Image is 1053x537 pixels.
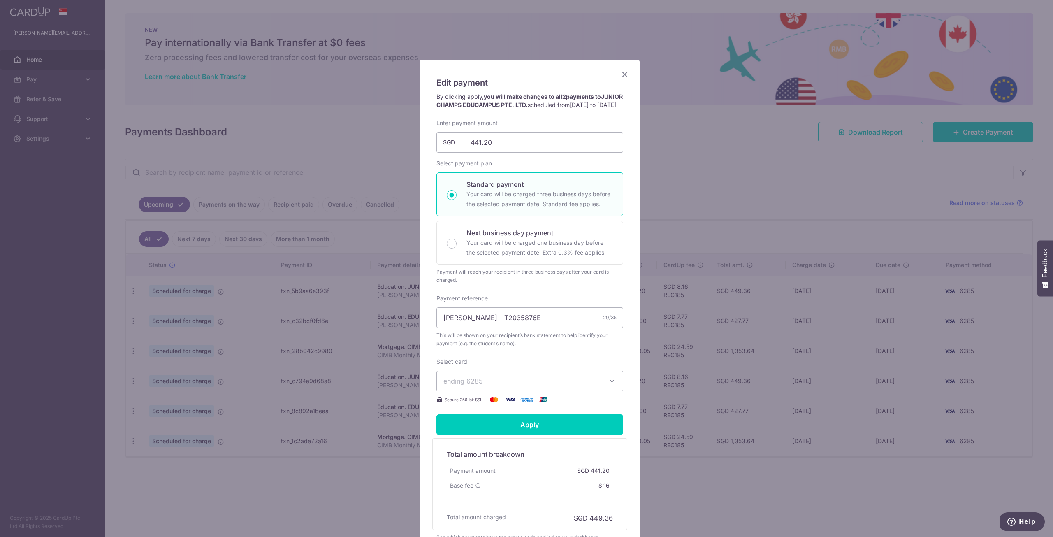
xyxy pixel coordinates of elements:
[436,371,623,391] button: ending 6285
[1000,512,1045,533] iframe: Opens a widget where you can find more information
[574,463,613,478] div: SGD 441.20
[436,132,623,153] input: 0.00
[1037,240,1053,296] button: Feedback - Show survey
[436,119,498,127] label: Enter payment amount
[447,463,499,478] div: Payment amount
[466,228,613,238] p: Next business day payment
[466,238,613,258] p: Your card will be charged one business day before the selected payment date. Extra 0.3% fee applies.
[436,414,623,435] input: Apply
[486,395,502,404] img: Mastercard
[1041,249,1049,277] span: Feedback
[436,268,623,284] div: Payment will reach your recipient in three business days after your card is charged.
[447,449,613,459] h5: Total amount breakdown
[562,93,566,100] span: 2
[603,314,617,322] div: 20/35
[574,513,613,523] h6: SGD 449.36
[570,101,616,108] span: [DATE] to [DATE]
[502,395,519,404] img: Visa
[445,396,482,403] span: Secure 256-bit SSL
[436,93,623,109] p: By clicking apply, scheduled from .
[436,93,623,108] strong: you will make changes to all payments to
[436,76,623,89] h5: Edit payment
[436,331,623,348] span: This will be shown on your recipient’s bank statement to help identify your payment (e.g. the stu...
[443,138,464,146] span: SGD
[450,481,473,490] span: Base fee
[595,478,613,493] div: 8.16
[436,294,488,302] label: Payment reference
[443,377,483,385] span: ending 6285
[436,159,492,167] label: Select payment plan
[519,395,535,404] img: American Express
[620,70,630,79] button: Close
[466,179,613,189] p: Standard payment
[447,513,506,521] h6: Total amount charged
[535,395,552,404] img: UnionPay
[466,189,613,209] p: Your card will be charged three business days before the selected payment date. Standard fee appl...
[436,358,467,366] label: Select card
